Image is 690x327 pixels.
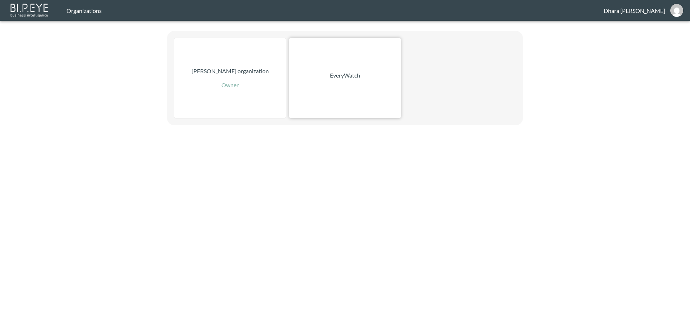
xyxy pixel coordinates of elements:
div: Dhara [PERSON_NAME] [604,7,665,14]
p: EveryWatch [330,71,360,80]
img: bipeye-logo [9,2,50,18]
div: Organizations [66,7,604,14]
p: Owner [221,81,239,89]
p: [PERSON_NAME] organization [192,67,269,75]
img: 0279fa781f928c46cfa06310bd6e7b01 [670,4,683,17]
button: dhara@everywatch.com [665,2,688,19]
